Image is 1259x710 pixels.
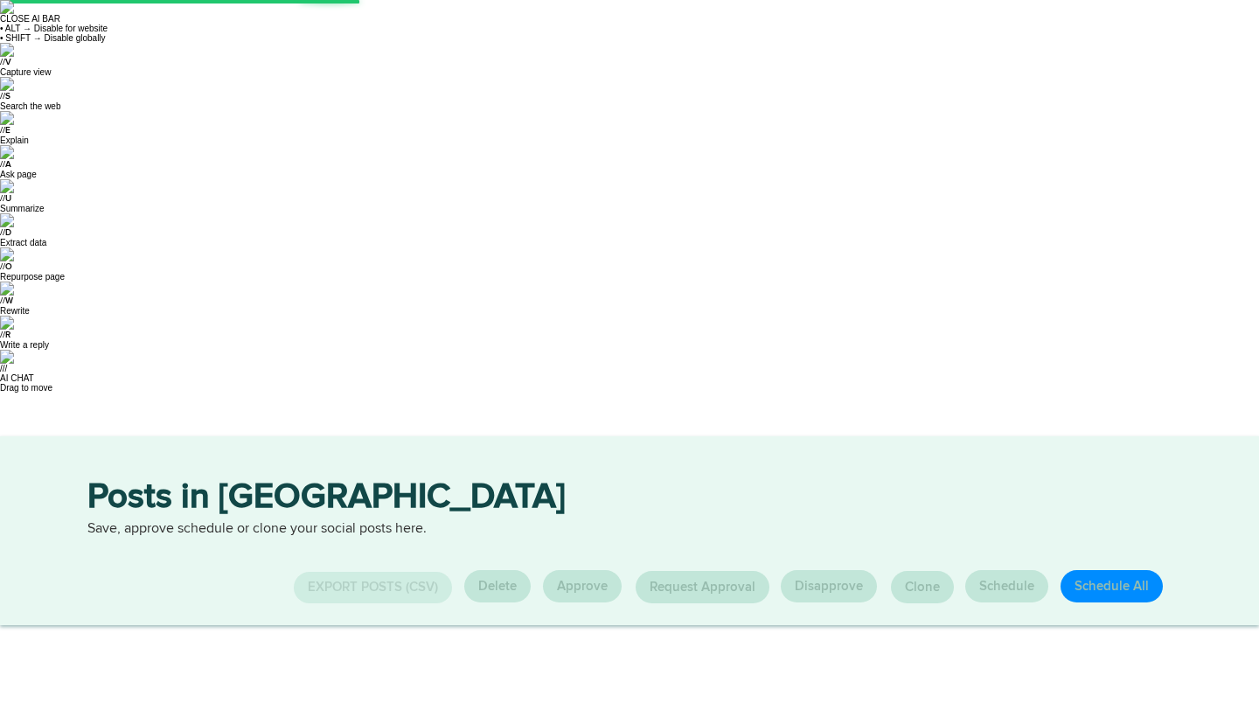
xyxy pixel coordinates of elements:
[891,571,954,603] button: Clone
[87,480,1172,519] h3: Posts in [GEOGRAPHIC_DATA]
[650,581,755,594] span: Request Approval
[636,571,769,603] button: Request Approval
[464,570,531,602] button: Delete
[781,570,877,602] button: Disapprove
[543,570,622,602] button: Approve
[1061,570,1163,602] button: Schedule All
[87,519,1172,539] p: Save, approve schedule or clone your social posts here.
[965,570,1048,602] button: Schedule
[905,581,940,594] span: Clone
[294,572,452,603] button: Export Posts (CSV)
